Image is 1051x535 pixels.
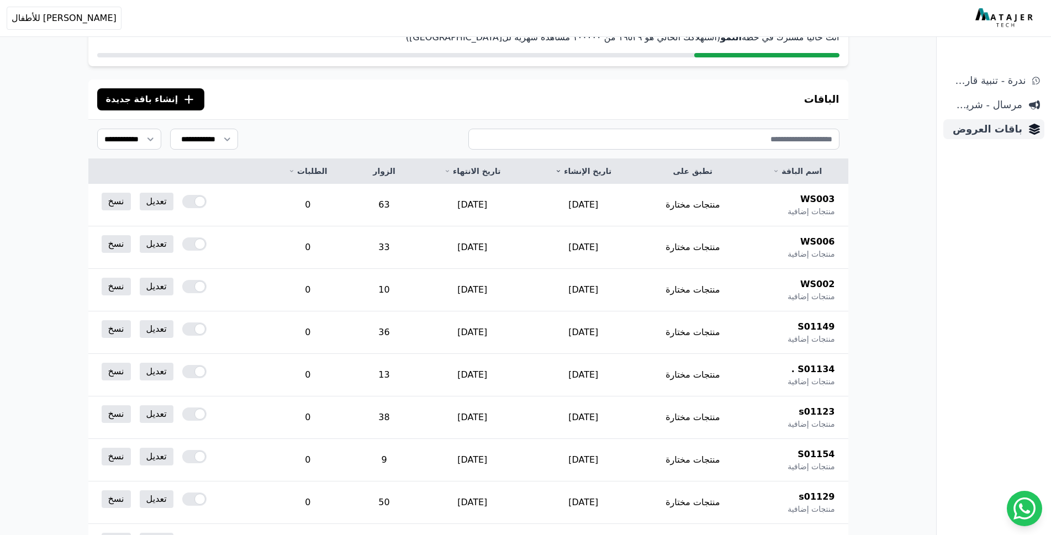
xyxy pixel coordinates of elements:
td: منتجات مختارة [639,184,747,226]
span: مرسال - شريط دعاية [948,97,1022,113]
td: 0 [264,269,351,311]
a: اسم الباقة [760,166,835,177]
a: نسخ [102,235,131,253]
td: 0 [264,184,351,226]
span: S01149 [798,320,835,333]
td: [DATE] [417,439,528,481]
span: [PERSON_NAME] للأطفال [12,12,117,25]
p: أنت حاليا مشترك في خطة (استهلاكك الحالي هو ١٩٥٢٩ من ١۰۰۰۰۰ مشاهدة شهرية لل[GEOGRAPHIC_DATA]) [97,31,839,44]
span: إنشاء باقة جديدة [106,93,178,106]
a: نسخ [102,448,131,465]
td: 0 [264,481,351,524]
td: [DATE] [528,481,639,524]
td: 33 [351,226,416,269]
td: [DATE] [417,184,528,226]
span: WS006 [800,235,835,248]
th: تطبق على [639,159,747,184]
td: منتجات مختارة [639,481,747,524]
span: S01134 . [791,363,835,376]
td: [DATE] [417,311,528,354]
td: منتجات مختارة [639,439,747,481]
td: منتجات مختارة [639,396,747,439]
td: منتجات مختارة [639,226,747,269]
a: نسخ [102,405,131,423]
span: S01154 [798,448,835,461]
td: [DATE] [528,184,639,226]
span: منتجات إضافية [788,291,835,302]
td: 0 [264,311,351,354]
td: 38 [351,396,416,439]
a: تعديل [140,448,173,465]
a: تعديل [140,320,173,338]
a: الطلبات [277,166,338,177]
a: نسخ [102,193,131,210]
td: [DATE] [528,354,639,396]
a: تعديل [140,363,173,380]
td: [DATE] [417,396,528,439]
td: 50 [351,481,416,524]
td: [DATE] [528,311,639,354]
a: تعديل [140,235,173,253]
span: منتجات إضافية [788,333,835,345]
td: [DATE] [417,481,528,524]
span: s01129 [799,490,835,504]
a: نسخ [102,490,131,508]
span: منتجات إضافية [788,376,835,387]
td: 0 [264,226,351,269]
strong: النمو [720,32,742,43]
a: تعديل [140,405,173,423]
td: منتجات مختارة [639,354,747,396]
span: منتجات إضافية [788,206,835,217]
td: [DATE] [528,226,639,269]
td: [DATE] [417,226,528,269]
span: s01123 [799,405,835,419]
td: 13 [351,354,416,396]
img: MatajerTech Logo [975,8,1036,28]
span: منتجات إضافية [788,461,835,472]
td: [DATE] [528,269,639,311]
h3: الباقات [804,92,839,107]
td: منتجات مختارة [639,269,747,311]
a: نسخ [102,320,131,338]
span: منتجات إضافية [788,248,835,259]
a: تعديل [140,193,173,210]
a: نسخ [102,363,131,380]
a: نسخ [102,278,131,295]
td: [DATE] [528,439,639,481]
span: منتجات إضافية [788,504,835,515]
td: منتجات مختارة [639,311,747,354]
span: WS002 [800,278,835,291]
td: [DATE] [417,354,528,396]
td: [DATE] [417,269,528,311]
span: ندرة - تنبية قارب علي النفاذ [948,73,1026,88]
span: منتجات إضافية [788,419,835,430]
span: WS003 [800,193,835,206]
a: تاريخ الإنشاء [541,166,626,177]
td: 36 [351,311,416,354]
td: 63 [351,184,416,226]
td: [DATE] [528,396,639,439]
th: الزوار [351,159,416,184]
td: 10 [351,269,416,311]
button: [PERSON_NAME] للأطفال [7,7,122,30]
td: 9 [351,439,416,481]
td: 0 [264,439,351,481]
a: تعديل [140,278,173,295]
button: إنشاء باقة جديدة [97,88,205,110]
a: تعديل [140,490,173,508]
span: باقات العروض [948,121,1022,137]
td: 0 [264,354,351,396]
td: 0 [264,396,351,439]
a: تاريخ الانتهاء [430,166,515,177]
